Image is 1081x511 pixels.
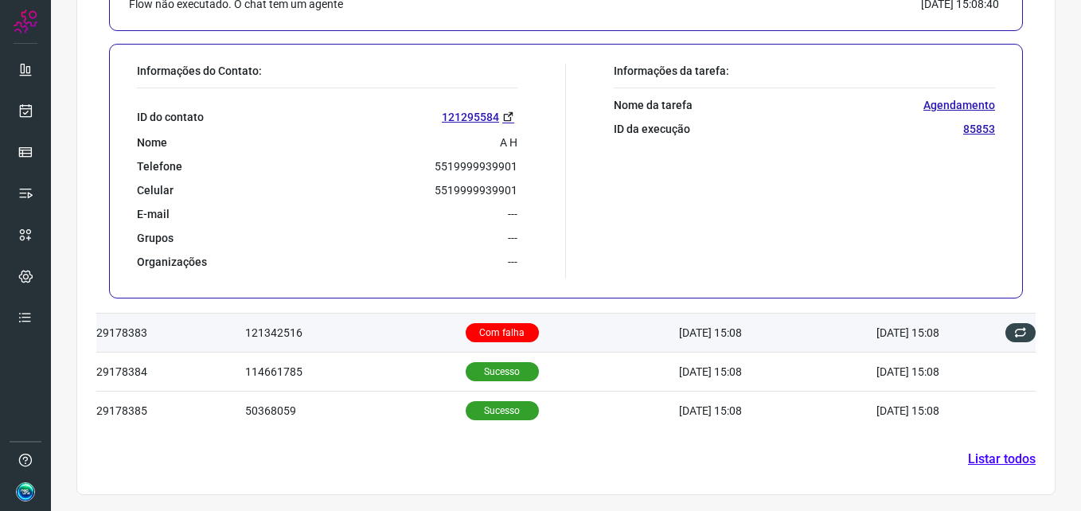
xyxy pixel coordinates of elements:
p: --- [508,255,517,269]
p: Com falha [466,323,539,342]
p: --- [508,231,517,245]
p: 5519999939901 [435,183,517,197]
td: 29178383 [96,314,245,353]
img: Logo [14,10,37,33]
p: Organizações [137,255,207,269]
td: [DATE] 15:08 [876,392,988,431]
p: ID da execução [614,122,690,136]
p: Celular [137,183,174,197]
img: d1faacb7788636816442e007acca7356.jpg [16,482,35,501]
td: [DATE] 15:08 [876,314,988,353]
td: 121342516 [245,314,466,353]
td: [DATE] 15:08 [679,392,876,431]
p: A H [500,135,517,150]
a: Listar todos [968,450,1036,469]
p: --- [508,207,517,221]
td: 114661785 [245,353,466,392]
p: E-mail [137,207,170,221]
td: [DATE] 15:08 [679,353,876,392]
p: Telefone [137,159,182,174]
td: 29178385 [96,392,245,431]
td: 29178384 [96,353,245,392]
td: 50368059 [245,392,466,431]
td: [DATE] 15:08 [679,314,876,353]
p: Informações do Contato: [137,64,517,78]
a: 121295584 [442,107,517,126]
p: Nome da tarefa [614,98,693,112]
p: Agendamento [923,98,995,112]
p: 85853 [963,122,995,136]
p: Sucesso [466,401,539,420]
td: [DATE] 15:08 [876,353,988,392]
p: Nome [137,135,167,150]
p: Informações da tarefa: [614,64,995,78]
p: ID do contato [137,110,204,124]
p: Grupos [137,231,174,245]
p: Sucesso [466,362,539,381]
p: 5519999939901 [435,159,517,174]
